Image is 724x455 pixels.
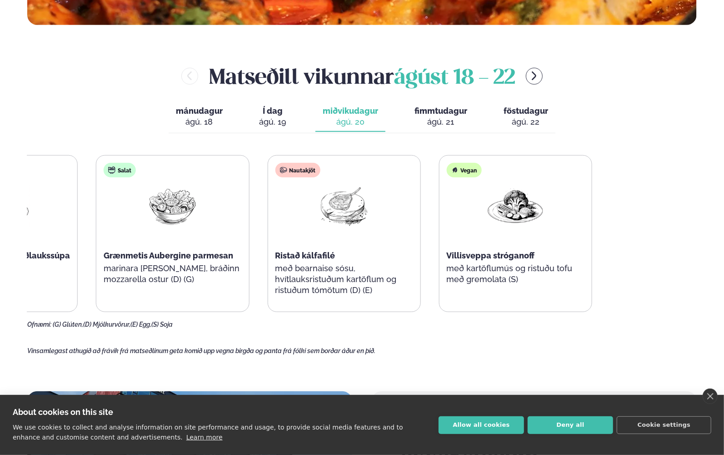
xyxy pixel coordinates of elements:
div: ágú. 18 [176,116,223,127]
span: Grænmetis Aubergine parmesan [104,251,233,260]
button: menu-btn-left [181,68,198,85]
div: ágú. 21 [414,116,467,127]
span: ágúst 18 - 22 [394,68,515,88]
button: Deny all [528,416,613,434]
span: Villisveppa stróganoff [447,251,535,260]
button: föstudagur ágú. 22 [496,102,555,132]
button: Cookie settings [617,416,711,434]
img: Lamb-Meat.png [315,185,373,227]
div: ágú. 19 [259,116,286,127]
span: miðvikudagur [323,106,378,116]
img: salad.svg [108,167,115,174]
img: Salad.png [144,185,202,227]
p: marinara [PERSON_NAME], bráðinn mozzarella ostur (D) (G) [104,263,241,285]
div: Salat [104,163,136,177]
a: close [703,389,718,404]
button: miðvikudagur ágú. 20 [315,102,385,132]
div: Nautakjöt [275,163,320,177]
span: föstudagur [504,106,548,116]
img: Vegan.svg [451,167,459,174]
div: ágú. 22 [504,116,548,127]
p: með bearnaise sósu, hvítlauksristuðum kartöflum og ristuðum tómötum (D) (E) [275,263,413,296]
a: Learn more [186,434,223,441]
div: ágú. 20 [323,116,378,127]
p: með kartöflumús og ristuðu tofu með gremolata (S) [447,263,584,285]
span: (D) Mjólkurvörur, [83,321,130,328]
span: Ristað kálfafilé [275,251,335,260]
span: (G) Glúten, [53,321,83,328]
h2: Matseðill vikunnar [209,61,515,91]
button: mánudagur ágú. 18 [169,102,230,132]
span: Í dag [259,106,286,116]
div: Vegan [447,163,482,177]
img: Vegan.png [486,185,544,227]
span: (S) Soja [151,321,173,328]
span: Ofnæmi: [27,321,51,328]
span: Vinsamlegast athugið að frávik frá matseðlinum geta komið upp vegna birgða og panta frá fólki sem... [27,347,375,354]
span: (E) Egg, [130,321,151,328]
button: Allow all cookies [439,416,524,434]
p: We use cookies to collect and analyse information on site performance and usage, to provide socia... [13,424,403,441]
span: mánudagur [176,106,223,116]
span: fimmtudagur [414,106,467,116]
img: beef.svg [280,167,287,174]
button: fimmtudagur ágú. 21 [407,102,474,132]
strong: About cookies on this site [13,407,113,417]
button: menu-btn-right [526,68,543,85]
button: Í dag ágú. 19 [252,102,294,132]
